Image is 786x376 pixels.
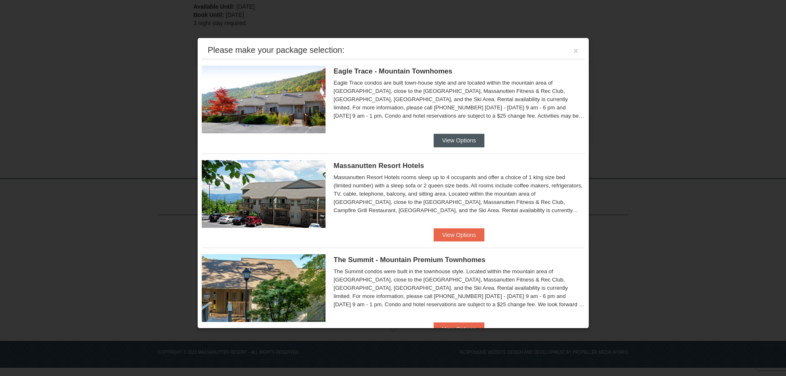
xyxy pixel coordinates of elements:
div: Massanutten Resort Hotels rooms sleep up to 4 occupants and offer a choice of 1 king size bed (li... [334,173,585,215]
span: The Summit - Mountain Premium Townhomes [334,256,486,264]
img: 19219026-1-e3b4ac8e.jpg [202,160,326,228]
button: View Options [434,134,484,147]
div: Please make your package selection: [208,46,345,54]
span: Eagle Trace - Mountain Townhomes [334,67,453,75]
button: View Options [434,228,484,241]
img: 19218983-1-9b289e55.jpg [202,66,326,133]
span: Massanutten Resort Hotels [334,162,424,170]
img: 19219034-1-0eee7e00.jpg [202,254,326,322]
button: × [574,47,578,55]
button: View Options [434,322,484,336]
div: The Summit condos were built in the townhouse style. Located within the mountain area of [GEOGRAP... [334,267,585,309]
div: Eagle Trace condos are built town-house style and are located within the mountain area of [GEOGRA... [334,79,585,120]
